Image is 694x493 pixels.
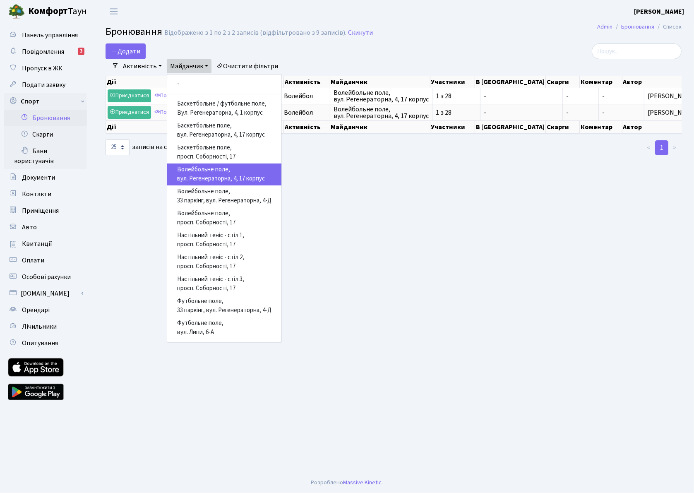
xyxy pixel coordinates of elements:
a: Волейбольне поле,вул. Регенераторна, 4, 17 корпус [167,164,281,185]
a: Скинути [348,29,373,37]
span: Документи [22,173,55,182]
a: Авто [4,219,87,236]
a: Бронювання [621,22,654,31]
span: - [566,93,595,99]
span: Подати заявку [22,80,65,89]
th: Майданчик [330,121,430,133]
a: Орендарі [4,302,87,318]
span: - [484,109,559,116]
a: Панель управління [4,27,87,43]
a: Настільний теніс - стіл 2,просп. Соборності, 17 [167,251,281,273]
nav: breadcrumb [585,18,694,36]
a: Лічильники [4,318,87,335]
b: [PERSON_NAME] [634,7,684,16]
b: Комфорт [28,5,68,18]
a: Спорт [4,93,87,110]
th: Коментар [580,121,622,133]
th: Участники [430,76,475,88]
a: Очистити фільтри [213,59,281,73]
span: 1 з 28 [436,109,477,116]
input: Пошук... [592,43,682,59]
a: Admin [597,22,612,31]
th: Дії [106,76,210,88]
a: 1 [655,140,668,155]
span: Таун [28,5,87,19]
span: Волейбол [284,93,327,99]
a: Опитування [4,335,87,351]
a: Бронювання [4,110,87,126]
a: Контакти [4,186,87,202]
span: Приміщення [22,206,59,215]
th: В [GEOGRAPHIC_DATA] [475,121,546,133]
span: - [484,93,559,99]
th: Активність [284,76,330,88]
img: logo.png [8,3,25,20]
a: Приміщення [4,202,87,219]
a: Настільний теніс - стіл 1,просп. Соборності, 17 [167,229,281,251]
span: Панель управління [22,31,78,40]
a: Активність [120,59,165,73]
span: Особові рахунки [22,272,71,281]
button: Переключити навігацію [103,5,124,18]
div: Відображено з 1 по 2 з 2 записів (відфільтровано з 9 записів). [164,29,346,37]
th: Коментар [580,76,622,88]
a: Баскетбольне поле,просп. Соборності, 17 [167,142,281,164]
a: Майданчик [167,59,211,73]
span: Бронювання [106,24,162,39]
span: Лічильники [22,322,57,331]
a: Приєднатися [108,89,151,102]
li: Список [654,22,682,31]
span: Контакти [22,190,51,199]
span: Пропуск в ЖК [22,64,62,73]
a: Баскетбольне поле,вул. Регенераторна, 4, 17 корпус [167,120,281,142]
span: Волейбольне поле, вул. Регенераторна, 4, 17 корпус [334,89,429,103]
a: Попередній перегляд [152,106,218,119]
div: Розроблено . [311,478,383,487]
a: Особові рахунки [4,269,87,285]
div: 3 [78,48,84,55]
span: Повідомлення [22,47,64,56]
th: Активність [284,121,330,133]
a: Баскетбольне / футбольне поле,Вул. Регенераторна, 4, 1 корпус [167,98,281,120]
a: Документи [4,169,87,186]
span: Орендарі [22,305,50,315]
a: Квитанції [4,236,87,252]
a: Massive Kinetic [343,478,382,487]
a: Пропуск в ЖК [4,60,87,77]
span: Авто [22,223,37,232]
th: В [GEOGRAPHIC_DATA] [475,76,546,88]
th: Скарги [546,76,580,88]
select: записів на сторінці [106,139,130,155]
span: 1 з 28 [436,93,477,99]
a: Бани користувачів [4,143,87,169]
a: Настільний теніс - стіл 3,просп. Соборності, 17 [167,273,281,295]
span: Волейбол [284,109,327,116]
a: [PERSON_NAME] [634,7,684,17]
a: Попередній перегляд [152,89,218,102]
a: Волейбольне поле,просп. Соборності, 17 [167,207,281,229]
a: Футбольне поле,вул. Липи, 6-А [167,317,281,339]
th: Дії [106,121,210,133]
a: Подати заявку [4,77,87,93]
th: Участники [430,121,475,133]
th: Скарги [546,121,580,133]
span: - [566,109,595,116]
span: Оплати [22,256,44,265]
label: записів на сторінці [106,139,189,155]
a: Оплати [4,252,87,269]
a: Скарги [4,126,87,143]
span: - [602,108,605,117]
span: Опитування [22,339,58,348]
span: - [602,91,605,101]
th: Майданчик [330,76,430,88]
span: Квитанції [22,239,52,248]
span: Волейбольне поле, вул. Регенераторна, 4, 17 корпус [334,106,429,119]
a: - [167,78,281,91]
a: Повідомлення3 [4,43,87,60]
button: Додати [106,43,146,59]
a: Приєднатися [108,106,151,119]
a: Волейбольне поле,33 паркінг, вул. Регенераторна, 4-Д [167,185,281,207]
a: [DOMAIN_NAME] [4,285,87,302]
a: Футбольне поле,33 паркінг, вул. Регенераторна, 4-Д [167,295,281,317]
